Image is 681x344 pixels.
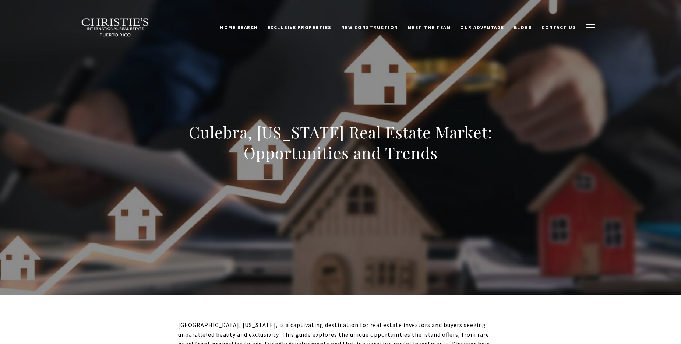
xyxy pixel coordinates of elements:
span: New Construction [341,24,398,30]
a: Blogs [509,20,537,34]
span: Blogs [514,24,532,30]
h1: Culebra, [US_STATE] Real Estate Market: Opportunities and Trends [178,122,503,163]
span: Our Advantage [460,24,504,30]
a: Our Advantage [455,20,509,34]
img: Christie's International Real Estate black text logo [81,18,149,37]
a: New Construction [336,20,403,34]
a: Exclusive Properties [263,20,336,34]
a: Home Search [215,20,263,34]
a: Meet the Team [403,20,456,34]
span: Exclusive Properties [268,24,332,30]
span: Contact Us [541,24,576,30]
